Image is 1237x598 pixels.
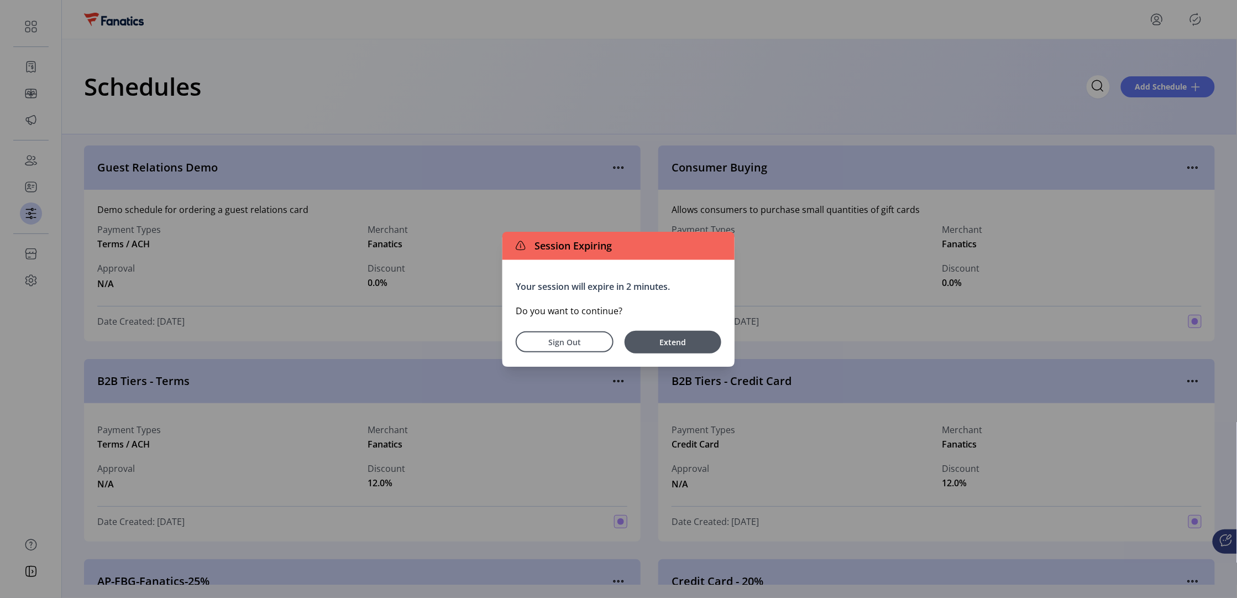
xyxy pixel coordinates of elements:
p: Your session will expire in 2 minutes. [516,280,721,293]
button: Sign Out [516,331,614,352]
p: Do you want to continue? [516,304,721,318]
span: Session Expiring [530,238,612,253]
button: Extend [625,331,721,353]
span: Sign Out [530,336,599,348]
span: Extend [630,336,716,348]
